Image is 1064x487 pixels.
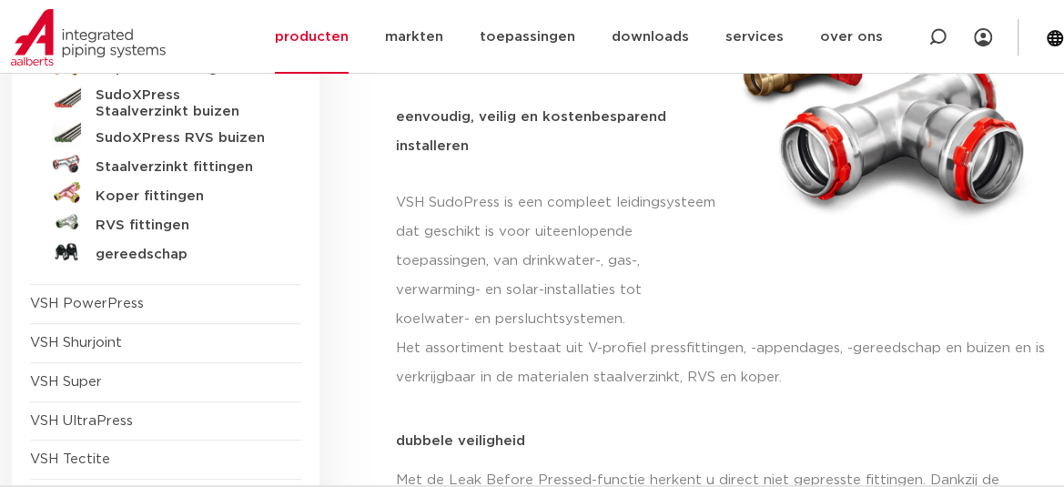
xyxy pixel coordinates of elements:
[30,120,301,149] a: SudoXPress RVS buizen
[96,218,276,234] h5: RVS fittingen
[30,375,102,389] a: VSH Super
[30,452,110,466] a: VSH Tectite
[396,434,1052,448] p: dubbele veiligheid
[96,247,276,263] h5: gereedschap
[30,178,301,208] a: Koper fittingen
[30,414,133,428] a: VSH UltraPress
[30,336,122,350] a: VSH Shurjoint
[30,80,301,120] a: SudoXPress Staalverzinkt buizen
[30,237,301,266] a: gereedschap
[96,130,276,147] h5: SudoXPress RVS buizen
[96,159,276,176] h5: Staalverzinkt fittingen
[30,149,301,178] a: Staalverzinkt fittingen
[396,188,719,334] p: VSH SudoPress is een compleet leidingsysteem dat geschikt is voor uiteenlopende toepassingen, van...
[396,110,666,153] strong: eenvoudig, veilig en kostenbesparend installeren
[96,188,276,205] h5: Koper fittingen
[30,208,301,237] a: RVS fittingen
[96,87,276,120] h5: SudoXPress Staalverzinkt buizen
[396,334,1052,392] p: Het assortiment bestaat uit V-profiel pressfittingen, -appendages, -gereedschap en buizen en is v...
[30,297,144,310] a: VSH PowerPress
